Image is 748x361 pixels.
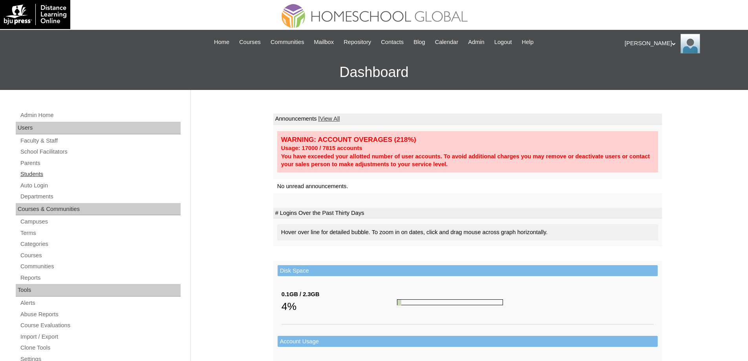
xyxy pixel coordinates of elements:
[680,34,700,53] img: Ariane Ebuen
[20,321,181,330] a: Course Evaluations
[20,332,181,342] a: Import / Export
[464,38,488,47] a: Admin
[20,251,181,260] a: Courses
[273,208,662,219] td: # Logins Over the Past Thirty Days
[518,38,538,47] a: Help
[625,34,740,53] div: [PERSON_NAME]
[20,343,181,353] a: Clone Tools
[468,38,485,47] span: Admin
[20,147,181,157] a: School Facilitators
[273,114,662,125] td: Announcements |
[20,158,181,168] a: Parents
[381,38,404,47] span: Contacts
[277,224,658,240] div: Hover over line for detailed bubble. To zoom in on dates, click and drag mouse across graph horiz...
[20,262,181,271] a: Communities
[20,310,181,319] a: Abuse Reports
[273,179,662,194] td: No unread announcements.
[282,299,397,314] div: 4%
[281,145,362,151] strong: Usage: 17000 / 7815 accounts
[314,38,334,47] span: Mailbox
[278,265,658,277] td: Disk Space
[281,135,654,144] div: WARNING: ACCOUNT OVERAGES (218%)
[235,38,265,47] a: Courses
[490,38,516,47] a: Logout
[20,110,181,120] a: Admin Home
[435,38,458,47] span: Calendar
[16,203,181,216] div: Courses & Communities
[239,38,261,47] span: Courses
[320,115,340,122] a: View All
[413,38,425,47] span: Blog
[16,284,181,297] div: Tools
[20,181,181,191] a: Auto Login
[4,4,66,25] img: logo-white.png
[278,336,658,347] td: Account Usage
[377,38,408,47] a: Contacts
[20,228,181,238] a: Terms
[267,38,308,47] a: Communities
[522,38,534,47] span: Help
[20,273,181,283] a: Reports
[20,217,181,227] a: Campuses
[431,38,462,47] a: Calendar
[20,239,181,249] a: Categories
[20,192,181,202] a: Departments
[4,55,744,90] h3: Dashboard
[271,38,304,47] span: Communities
[310,38,338,47] a: Mailbox
[282,290,397,299] div: 0.1GB / 2.3GB
[494,38,512,47] span: Logout
[20,136,181,146] a: Faculty & Staff
[410,38,429,47] a: Blog
[340,38,375,47] a: Repository
[214,38,229,47] span: Home
[210,38,233,47] a: Home
[281,152,654,169] div: You have exceeded your allotted number of user accounts. To avoid additional charges you may remo...
[20,169,181,179] a: Students
[16,122,181,134] div: Users
[20,298,181,308] a: Alerts
[344,38,371,47] span: Repository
